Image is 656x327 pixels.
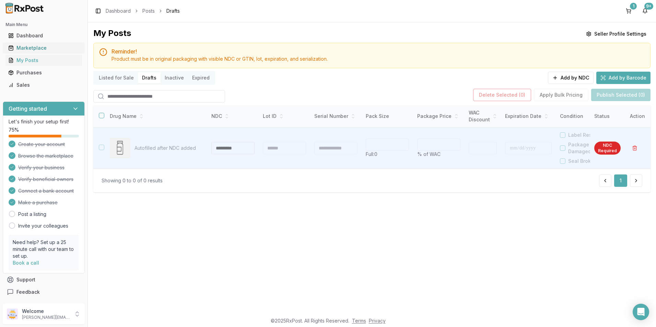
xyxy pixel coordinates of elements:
th: Action [624,105,651,128]
button: My Posts [3,55,85,66]
div: Expiration Date [505,113,552,120]
div: Serial Number [314,113,358,120]
img: User avatar [7,308,18,319]
h5: Reminder! [112,49,645,54]
span: Create your account [18,141,65,148]
span: Feedback [16,289,40,295]
nav: breadcrumb [106,8,180,14]
label: Seal Broken [568,158,597,165]
span: Verify beneficial owners [18,176,73,183]
button: Add by Barcode [596,72,651,84]
span: % of WAC [417,151,441,157]
button: Feedback [3,286,85,298]
a: Purchases [5,66,82,79]
button: Seller Profile Settings [582,28,651,40]
button: Drafts [138,72,161,83]
a: Posts [142,8,155,14]
button: Add by NDC [548,72,594,84]
div: NDC [211,113,255,120]
div: Sales [8,82,79,88]
div: Product must be in original packaging with visible NDC or GTIN, lot, expiration, and serialization. [112,56,645,62]
span: Full: 0 [366,151,377,157]
a: Dashboard [106,8,131,14]
button: Support [3,274,85,286]
h2: Main Menu [5,22,82,27]
h3: Getting started [9,105,47,113]
button: Purchases [3,67,85,78]
img: RxPost Logo [3,3,47,14]
a: My Posts [5,54,82,66]
a: Dashboard [5,29,82,42]
a: Post a listing [18,211,46,218]
button: 1 [614,174,627,187]
a: Terms [352,318,366,324]
button: Marketplace [3,43,85,53]
div: NDC Required [594,142,621,155]
p: Let's finish your setup first! [9,118,79,125]
div: My Posts [8,57,79,64]
a: Privacy [369,318,386,324]
span: Browse the marketplace [18,153,73,159]
p: Autofilled after NDC added [134,145,202,152]
button: 9+ [640,5,651,16]
span: 75 % [9,126,19,133]
div: Drug Name [110,113,202,120]
div: 9+ [644,3,653,10]
p: [PERSON_NAME][EMAIL_ADDRESS][DOMAIN_NAME] [22,315,70,320]
button: Delete [629,142,641,154]
th: Status [590,105,625,128]
th: Condition [556,105,607,128]
span: Drafts [166,8,180,14]
div: Package Price [417,113,460,120]
span: Connect a bank account [18,187,74,194]
button: Listed for Sale [95,72,138,83]
img: Drug Image [110,138,130,158]
div: 1 [630,3,637,10]
div: Purchases [8,69,79,76]
button: Expired [188,72,214,83]
label: Package Damaged [568,141,607,155]
div: Marketplace [8,45,79,51]
div: WAC Discount [469,109,497,123]
th: Pack Size [362,105,413,128]
p: Welcome [22,308,70,315]
span: Make a purchase [18,199,58,206]
button: Inactive [161,72,188,83]
a: Book a call [13,260,39,266]
a: Invite your colleagues [18,222,68,229]
button: 1 [623,5,634,16]
span: Verify your business [18,164,65,171]
a: Marketplace [5,42,82,54]
label: Label Residue [568,132,602,138]
button: Dashboard [3,30,85,41]
div: My Posts [93,28,131,40]
div: Open Intercom Messenger [633,304,649,320]
div: Lot ID [263,113,306,120]
div: Dashboard [8,32,79,39]
div: Showing 0 to 0 of 0 results [102,177,163,184]
p: Need help? Set up a 25 minute call with our team to set up. [13,239,75,259]
a: Sales [5,79,82,91]
button: Sales [3,80,85,90]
